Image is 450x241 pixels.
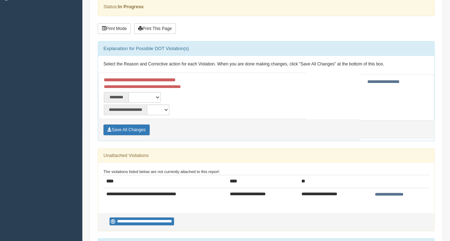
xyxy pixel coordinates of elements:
div: Select the Reason and Corrective action for each Violation. When you are done making changes, cli... [98,56,434,73]
small: The violations listed below are not currently attached to this report: [103,169,220,174]
div: Unattached Violations [98,148,434,163]
button: Print Mode [98,23,131,34]
strong: In Progress [118,4,144,9]
button: Save [103,124,150,135]
button: Print This Page [134,23,176,34]
div: Explanation for Possible DOT Violation(s) [98,41,434,56]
